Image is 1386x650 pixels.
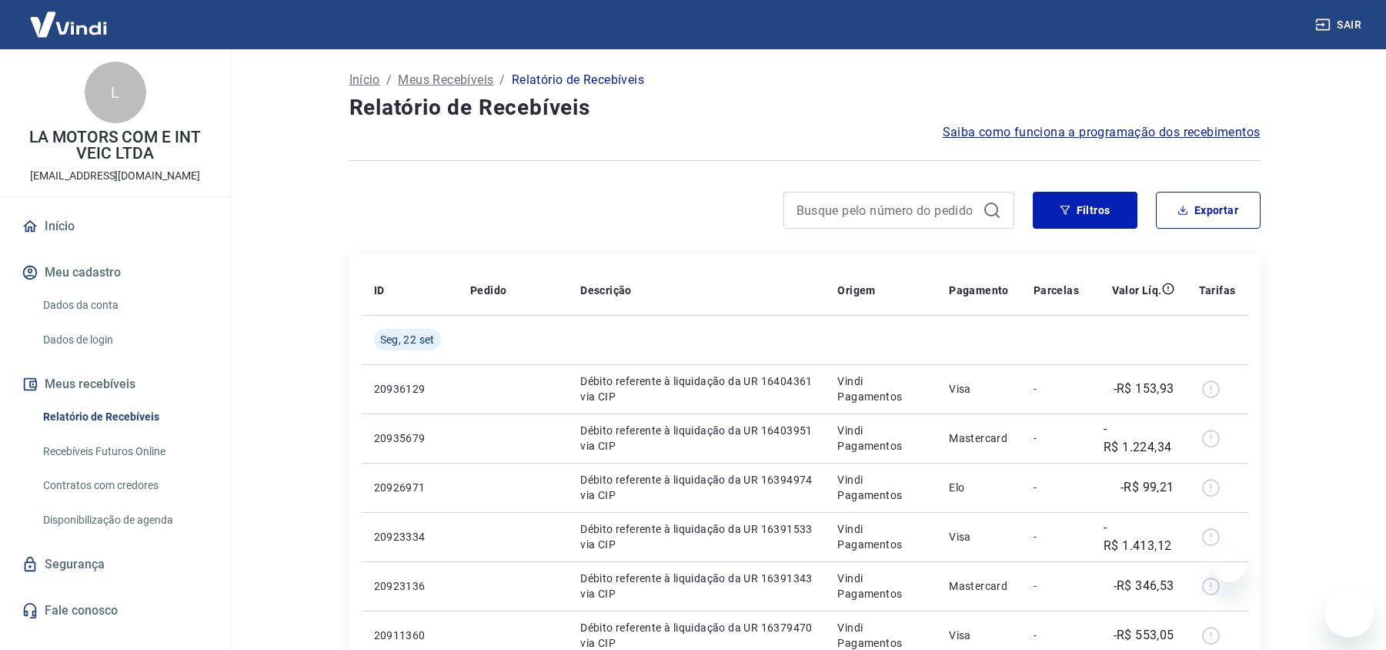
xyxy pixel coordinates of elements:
button: Filtros [1033,192,1137,229]
a: Saiba como funciona a programação dos recebimentos [943,123,1261,142]
button: Exportar [1156,192,1261,229]
p: 20936129 [374,381,446,397]
p: Relatório de Recebíveis [512,71,644,89]
a: Início [18,209,212,243]
p: Visa [949,628,1009,643]
a: Relatório de Recebíveis [37,401,212,433]
p: Visa [949,529,1009,544]
a: Disponibilização de agenda [37,504,212,536]
button: Meu cadastro [18,256,212,290]
p: Origem [837,283,875,298]
p: Mastercard [949,431,1009,446]
p: Vindi Pagamentos [837,521,924,552]
p: Mastercard [949,578,1009,594]
p: -R$ 1.224,34 [1104,420,1174,457]
p: -R$ 99,21 [1120,478,1174,497]
p: Visa [949,381,1009,397]
p: / [386,71,392,89]
p: Elo [949,480,1009,495]
p: -R$ 1.413,12 [1104,518,1174,555]
a: Dados de login [37,324,212,356]
p: Débito referente à liquidação da UR 16394974 via CIP [580,472,813,503]
p: 20911360 [374,628,446,643]
p: - [1034,578,1079,594]
p: Débito referente à liquidação da UR 16391533 via CIP [580,521,813,552]
p: Parcelas [1034,283,1079,298]
p: 20923136 [374,578,446,594]
p: [EMAIL_ADDRESS][DOMAIN_NAME] [30,168,200,184]
p: Valor Líq. [1112,283,1162,298]
a: Recebíveis Futuros Online [37,436,212,467]
a: Segurança [18,548,212,581]
a: Dados da conta [37,290,212,321]
p: 20926971 [374,480,446,495]
h4: Relatório de Recebíveis [349,92,1261,123]
button: Sair [1312,11,1368,39]
iframe: Fechar mensagem [1214,551,1245,582]
iframe: Botão para abrir a janela de mensagens [1324,588,1374,638]
p: Vindi Pagamentos [837,571,924,601]
p: -R$ 346,53 [1114,577,1174,595]
p: Descrição [580,283,632,298]
p: / [499,71,505,89]
p: - [1034,529,1079,544]
img: Vindi [18,1,119,48]
p: - [1034,480,1079,495]
p: - [1034,381,1079,397]
p: ID [374,283,385,298]
p: Pagamento [949,283,1009,298]
button: Meus recebíveis [18,367,212,401]
p: Débito referente à liquidação da UR 16404361 via CIP [580,374,813,404]
a: Contratos com credores [37,470,212,501]
a: Meus Recebíveis [398,71,493,89]
p: Vindi Pagamentos [837,374,924,404]
p: -R$ 153,93 [1114,380,1174,398]
input: Busque pelo número do pedido [797,199,977,222]
div: L [85,62,146,123]
p: Débito referente à liquidação da UR 16391343 via CIP [580,571,813,601]
p: LA MOTORS COM E INT VEIC LTDA [12,129,218,162]
p: Pedido [470,283,506,298]
span: Seg, 22 set [380,332,435,347]
p: 20935679 [374,431,446,446]
p: Vindi Pagamentos [837,423,924,454]
p: Tarifas [1199,283,1236,298]
p: -R$ 553,05 [1114,626,1174,645]
a: Fale conosco [18,594,212,628]
p: Débito referente à liquidação da UR 16403951 via CIP [580,423,813,454]
a: Início [349,71,380,89]
p: - [1034,431,1079,446]
p: - [1034,628,1079,643]
p: 20923334 [374,529,446,544]
p: Vindi Pagamentos [837,472,924,503]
